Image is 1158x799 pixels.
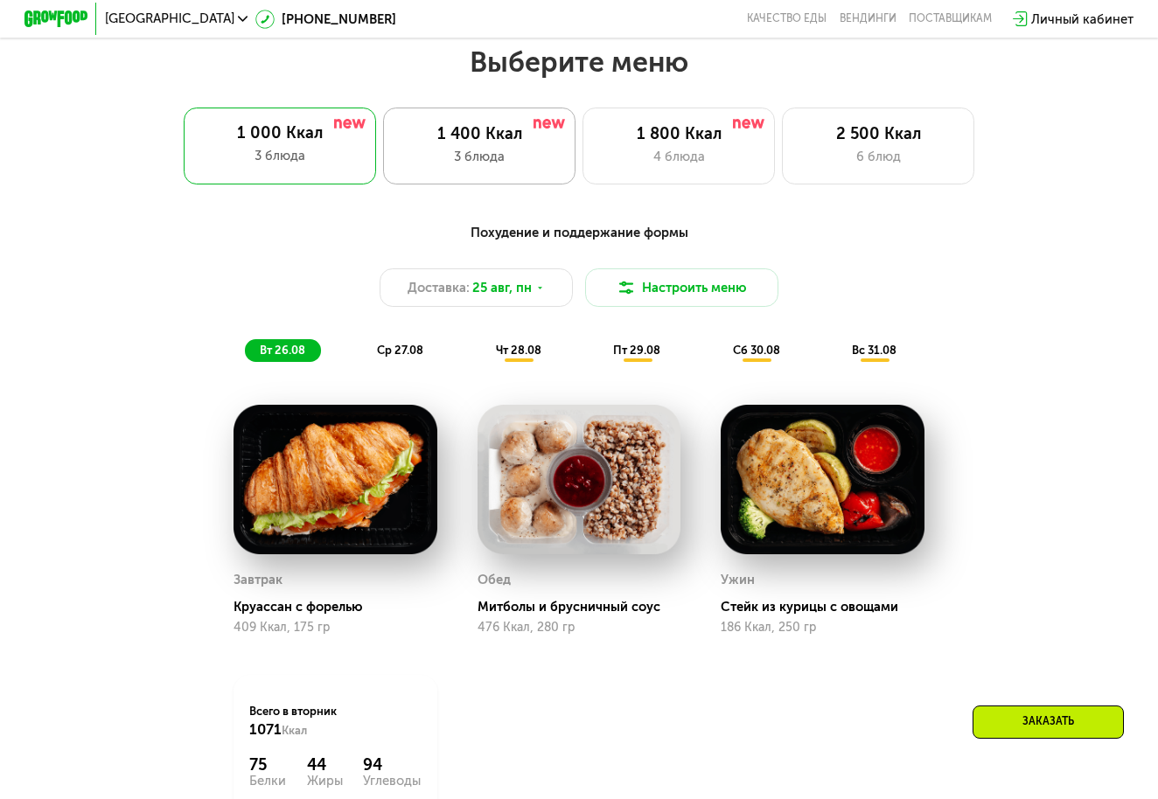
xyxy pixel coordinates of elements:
[363,775,421,788] div: Углеводы
[909,12,992,25] div: поставщикам
[478,621,681,635] div: 476 Ккал, 280 гр
[234,621,437,635] div: 409 Ккал, 175 гр
[260,344,305,357] span: вт 26.08
[496,344,541,357] span: чт 28.08
[1031,10,1134,29] div: Личный кабинет
[799,147,958,166] div: 6 блюд
[199,146,360,165] div: 3 блюда
[282,724,307,737] span: Ккал
[733,344,780,357] span: сб 30.08
[613,344,660,357] span: пт 29.08
[307,755,343,775] div: 44
[199,123,360,142] div: 1 000 Ккал
[377,344,423,357] span: ср 27.08
[255,10,395,29] a: [PHONE_NUMBER]
[103,223,1056,243] div: Похудение и поддержание формы
[599,124,758,143] div: 1 800 Ккал
[799,124,958,143] div: 2 500 Ккал
[249,720,282,738] span: 1071
[408,278,470,297] span: Доставка:
[747,12,827,25] a: Качество еды
[973,705,1124,739] div: Заказать
[721,568,755,593] div: Ужин
[585,268,778,307] button: Настроить меню
[234,568,283,593] div: Завтрак
[105,12,234,25] span: [GEOGRAPHIC_DATA]
[234,599,450,615] div: Круассан с форелью
[249,755,286,775] div: 75
[852,344,896,357] span: вс 31.08
[478,568,511,593] div: Обед
[307,775,343,788] div: Жиры
[478,599,694,615] div: Митболы и брусничный соус
[721,599,938,615] div: Стейк из курицы с овощами
[721,621,924,635] div: 186 Ккал, 250 гр
[840,12,896,25] a: Вендинги
[472,278,532,297] span: 25 авг, пн
[400,147,559,166] div: 3 блюда
[400,124,559,143] div: 1 400 Ккал
[249,775,286,788] div: Белки
[363,755,421,775] div: 94
[599,147,758,166] div: 4 блюда
[249,704,421,740] div: Всего в вторник
[52,45,1106,80] h2: Выберите меню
